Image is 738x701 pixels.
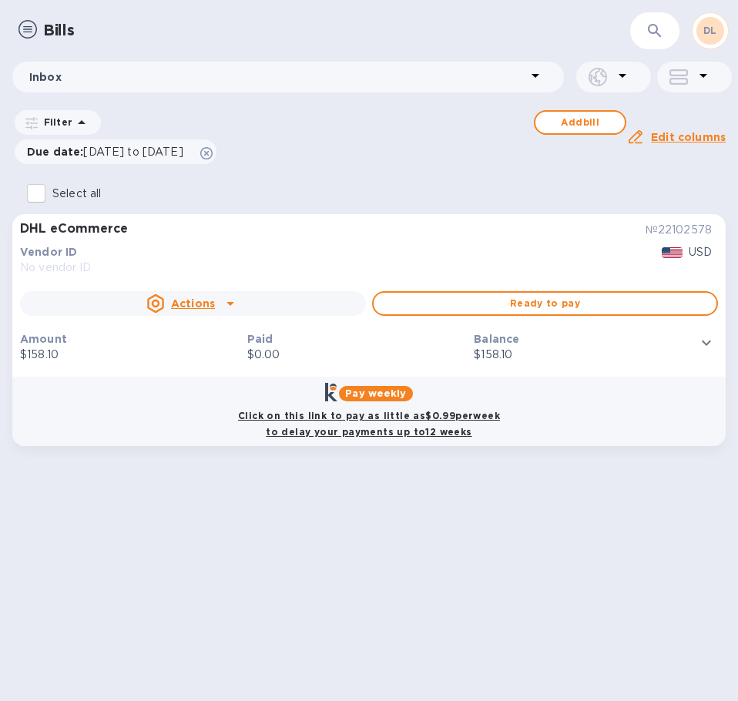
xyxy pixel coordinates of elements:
[20,246,77,258] b: Vendor ID
[52,186,101,202] p: Select all
[474,347,695,363] p: $158.10
[372,291,718,316] button: Ready to pay
[15,139,216,164] div: Due date:[DATE] to [DATE]
[534,110,626,135] button: Addbill
[548,113,612,132] span: Add bill
[29,69,526,85] p: Inbox
[369,222,712,238] p: № 22102578
[703,25,717,36] b: DL
[171,297,215,310] u: Actions
[247,347,468,363] p: $0.00
[662,247,683,258] img: USD
[651,131,726,143] u: Edit columns
[474,333,519,345] b: Balance
[345,387,406,399] b: Pay weekly
[247,333,273,345] b: Paid
[43,22,74,39] h1: Bills
[20,347,241,363] p: $158.10
[27,144,191,159] p: Due date :
[38,116,72,129] p: Filter
[20,333,67,345] b: Amount
[20,222,363,236] h3: DHL eCommerce
[695,331,718,354] button: expand row
[689,244,712,260] p: USD
[386,294,704,313] span: Ready to pay
[83,146,183,158] span: [DATE] to [DATE]
[20,260,662,276] p: No vendor ID
[238,410,500,438] b: Click on this link to pay as little as $0.99 per week to delay your payments up to 12 weeks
